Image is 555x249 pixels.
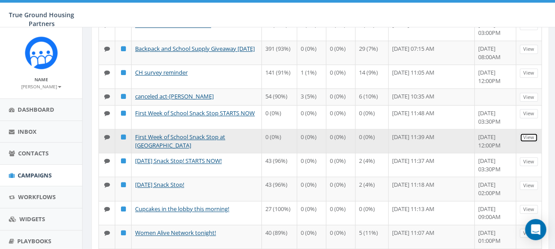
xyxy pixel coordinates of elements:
[121,158,126,164] i: Published
[355,201,389,225] td: 0 (0%)
[475,64,517,88] td: [DATE] 12:00PM
[520,205,538,214] a: View
[262,17,297,41] td: 42 (91%)
[326,17,355,41] td: 0 (0%)
[262,88,297,105] td: 54 (90%)
[475,41,517,64] td: [DATE] 08:00AM
[525,219,546,240] div: Open Intercom Messenger
[262,177,297,200] td: 43 (96%)
[135,229,216,237] a: Women Alive Network tonight!
[355,153,389,177] td: 2 (4%)
[34,76,48,83] small: Name
[104,158,110,164] i: Text SMS
[475,201,517,225] td: [DATE] 09:00AM
[475,177,517,200] td: [DATE] 02:00PM
[18,106,54,113] span: Dashboard
[18,128,37,136] span: Inbox
[326,41,355,64] td: 0 (0%)
[19,215,45,223] span: Widgets
[355,105,389,129] td: 0 (0%)
[389,88,475,105] td: [DATE] 10:35 AM
[121,70,126,75] i: Published
[262,201,297,225] td: 27 (100%)
[326,153,355,177] td: 0 (0%)
[297,201,326,225] td: 0 (0%)
[389,105,475,129] td: [DATE] 11:48 AM
[297,225,326,249] td: 0 (0%)
[520,133,538,142] a: View
[262,64,297,88] td: 141 (91%)
[104,182,110,188] i: Text SMS
[355,88,389,105] td: 6 (10%)
[121,134,126,140] i: Published
[121,94,126,99] i: Published
[326,201,355,225] td: 0 (0%)
[389,177,475,200] td: [DATE] 11:18 AM
[326,129,355,153] td: 0 (0%)
[135,133,225,149] a: First Week of School Snack Stop at [GEOGRAPHIC_DATA]
[104,230,110,236] i: Text SMS
[297,88,326,105] td: 3 (5%)
[121,230,126,236] i: Published
[262,41,297,64] td: 391 (93%)
[389,129,475,153] td: [DATE] 11:39 AM
[520,68,538,78] a: View
[355,177,389,200] td: 2 (4%)
[104,46,110,52] i: Text SMS
[104,94,110,99] i: Text SMS
[520,93,538,102] a: View
[18,149,49,157] span: Contacts
[520,229,538,238] a: View
[9,11,74,28] span: True Ground Housing Partners
[297,153,326,177] td: 0 (0%)
[262,129,297,153] td: 0 (0%)
[135,45,255,53] a: Backpack and School Supply Giveaway [DATE]
[475,17,517,41] td: [DATE] 03:00PM
[121,182,126,188] i: Published
[135,68,188,76] a: CH survey reminder
[326,105,355,129] td: 0 (0%)
[389,225,475,249] td: [DATE] 11:07 AM
[297,105,326,129] td: 0 (0%)
[104,110,110,116] i: Text SMS
[135,109,255,117] a: First Week of School Snack Stop STARTS NOW
[297,41,326,64] td: 0 (0%)
[21,83,61,90] small: [PERSON_NAME]
[262,153,297,177] td: 43 (96%)
[355,41,389,64] td: 29 (7%)
[389,201,475,225] td: [DATE] 11:13 AM
[297,177,326,200] td: 0 (0%)
[326,225,355,249] td: 0 (0%)
[262,105,297,129] td: 0 (0%)
[135,21,211,29] a: Mental Health Talk TONIGHT
[104,206,110,212] i: Text SMS
[297,64,326,88] td: 1 (1%)
[520,181,538,190] a: View
[135,92,214,100] a: canceled act-[PERSON_NAME]
[355,17,389,41] td: 4 (9%)
[135,205,229,213] a: Cupcakes in the lobby this morning!
[135,181,184,189] a: [DATE] Snack Stop!
[475,105,517,129] td: [DATE] 03:30PM
[326,88,355,105] td: 0 (0%)
[135,157,222,165] a: [DATE] Snack Stop! STARTS NOW!
[520,45,538,54] a: View
[25,36,58,69] img: Rally_Corp_Logo_1.png
[389,153,475,177] td: [DATE] 11:37 AM
[475,129,517,153] td: [DATE] 12:00PM
[18,171,52,179] span: Campaigns
[475,153,517,177] td: [DATE] 03:30PM
[121,46,126,52] i: Published
[389,64,475,88] td: [DATE] 11:05 AM
[121,110,126,116] i: Published
[355,64,389,88] td: 14 (9%)
[475,225,517,249] td: [DATE] 01:00PM
[104,134,110,140] i: Text SMS
[121,206,126,212] i: Published
[326,177,355,200] td: 0 (0%)
[520,109,538,118] a: View
[355,129,389,153] td: 0 (0%)
[355,225,389,249] td: 5 (11%)
[17,237,51,245] span: Playbooks
[297,129,326,153] td: 0 (0%)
